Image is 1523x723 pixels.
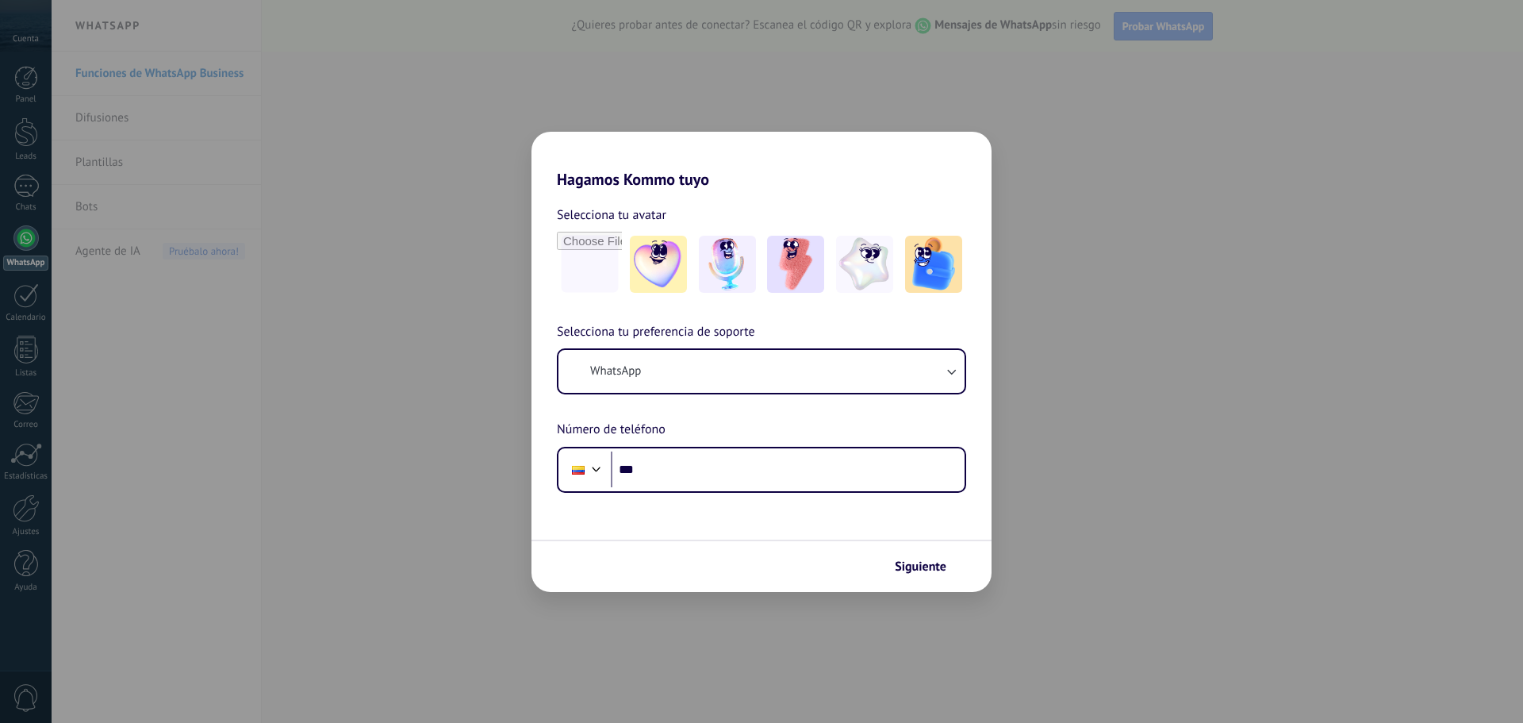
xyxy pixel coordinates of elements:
img: -1.jpeg [630,236,687,293]
button: WhatsApp [558,350,965,393]
span: Selecciona tu avatar [557,205,666,225]
img: -4.jpeg [836,236,893,293]
img: -2.jpeg [699,236,756,293]
span: Número de teléfono [557,420,666,440]
span: Selecciona tu preferencia de soporte [557,322,755,343]
img: -3.jpeg [767,236,824,293]
h2: Hagamos Kommo tuyo [531,132,992,189]
span: Siguiente [895,561,946,572]
span: WhatsApp [590,363,641,379]
img: -5.jpeg [905,236,962,293]
div: Colombia: + 57 [563,453,593,486]
button: Siguiente [888,553,968,580]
